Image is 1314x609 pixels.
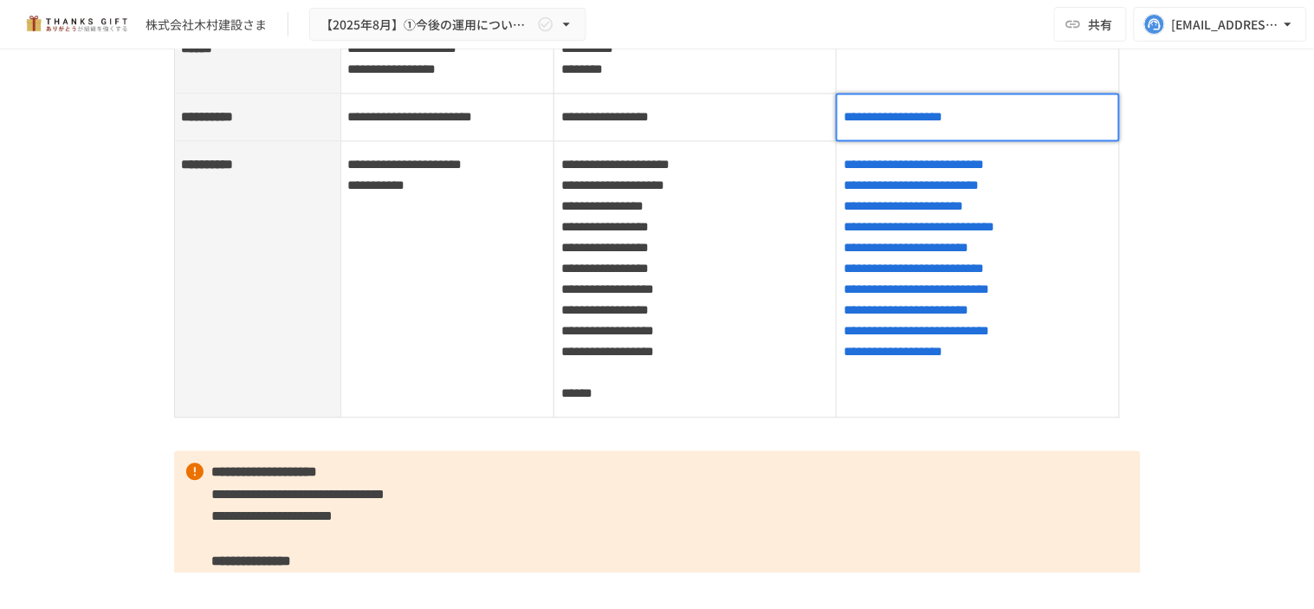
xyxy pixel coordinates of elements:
span: 共有 [1089,15,1113,34]
span: 【2025年8月】①今後の運用についてのご案内/THANKS GIFTキックオフMTG [320,14,534,36]
button: 共有 [1054,7,1127,42]
div: [EMAIL_ADDRESS][DOMAIN_NAME] [1172,14,1279,36]
button: 【2025年8月】①今後の運用についてのご案内/THANKS GIFTキックオフMTG [309,8,586,42]
img: mMP1OxWUAhQbsRWCurg7vIHe5HqDpP7qZo7fRoNLXQh [21,10,132,38]
button: [EMAIL_ADDRESS][DOMAIN_NAME] [1134,7,1307,42]
div: 株式会社木村建設さま [146,16,267,34]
